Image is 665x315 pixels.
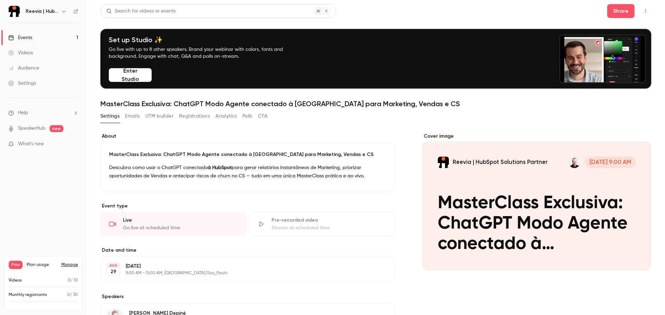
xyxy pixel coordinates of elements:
h1: MasterClass Exclusiva: ChatGPT Modo Agente conectado à [GEOGRAPHIC_DATA] para Marketing, Vendas e CS [100,100,651,108]
div: Pre-recorded video [272,217,386,224]
span: Free [9,261,23,269]
div: Pre-recorded videoStream at scheduled time [249,212,395,236]
a: Manage [61,262,78,268]
a: SpeakerHub [18,125,45,132]
p: Descubra como usar o ChatGPT conectado para gerar relatórios instantâneos de Marketing, priorizar... [109,164,386,180]
span: 0 [67,293,70,297]
label: Speakers [100,293,394,300]
p: Videos [9,277,22,284]
p: / 10 [68,277,78,284]
div: Stream at scheduled time [272,224,386,231]
p: 29 [110,268,116,275]
span: new [50,125,63,132]
button: Analytics [215,111,237,122]
p: Event type [100,203,394,210]
span: Help [18,109,28,117]
button: Enter Studio [109,68,152,82]
span: Plan usage [27,262,57,268]
div: Search for videos or events [106,8,176,15]
strong: à HubSpot [208,165,232,170]
button: UTM builder [145,111,174,122]
p: Monthly registrants [9,292,47,298]
p: MasterClass Exclusiva: ChatGPT Modo Agente conectado à [GEOGRAPHIC_DATA] para Marketing, Vendas e CS [109,151,386,158]
label: Cover image [422,133,651,140]
label: About [100,133,394,140]
span: 0 [68,278,71,282]
button: Emails [125,111,140,122]
p: Go live with up to 8 other speakers. Brand your webinar with colors, fonts and background. Engage... [109,46,299,60]
label: Date and time [100,247,394,254]
button: Polls [242,111,252,122]
p: [DATE] [126,263,358,270]
li: help-dropdown-opener [8,109,78,117]
button: Registrations [179,111,210,122]
p: / 30 [67,292,78,298]
section: Cover image [422,133,651,270]
div: LiveGo live at scheduled time [100,212,246,236]
div: Live [123,217,238,224]
button: Share [607,4,635,18]
div: AUG [107,263,119,268]
span: What's new [18,140,44,148]
div: Events [8,34,32,41]
div: Settings [8,80,36,87]
h4: Set up Studio ✨ [109,36,299,44]
div: Videos [8,49,33,56]
img: Reevia | HubSpot Solutions Partner [9,6,20,17]
p: 9:00 AM - 11:00 AM, [GEOGRAPHIC_DATA]/Sao_Paulo [126,270,358,276]
div: Go live at scheduled time [123,224,238,231]
div: Audience [8,65,39,72]
button: Settings [100,111,119,122]
button: CTA [258,111,267,122]
h6: Reevia | HubSpot Solutions Partner [26,8,58,15]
